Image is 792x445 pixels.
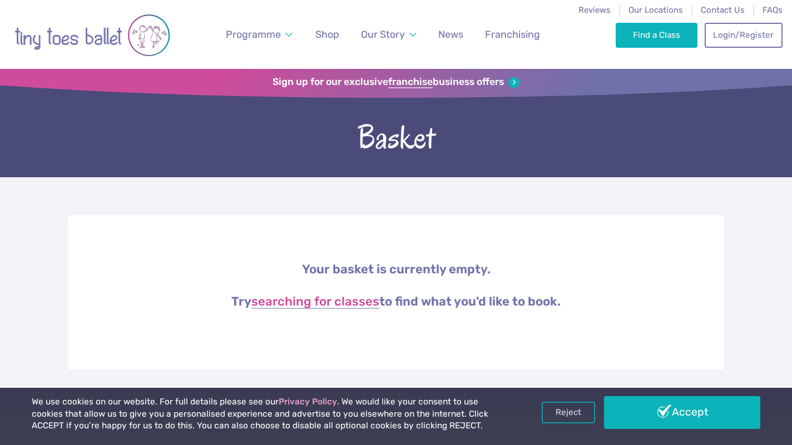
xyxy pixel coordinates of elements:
[279,397,337,407] a: Privacy Policy
[604,396,760,428] a: Accept
[251,296,379,309] a: searching for classes
[480,22,545,47] a: Franchising
[616,23,697,47] a: Find a Class
[701,5,745,15] a: Contact Us
[578,5,611,15] a: Reviews
[226,28,281,40] span: Programme
[356,22,422,47] a: Our Story
[705,23,783,47] a: Login/Register
[438,28,463,40] span: News
[542,402,595,423] a: Reject
[32,396,506,432] p: We use cookies on our website. For full details please see our . We would like your consent to us...
[273,76,519,88] a: Sign up for our exclusivefranchisebusiness offers
[101,293,691,311] p: Try to find what you'd like to book.
[315,28,339,40] span: Shop
[221,22,298,47] a: Programme
[101,261,691,278] p: Your basket is currently empty.
[763,5,783,15] a: FAQs
[361,28,405,40] span: Our Story
[310,22,344,47] a: Shop
[433,22,468,47] a: News
[485,28,540,40] span: Franchising
[628,5,683,15] a: Our Locations
[14,7,170,63] img: tiny toes ballet
[388,76,433,88] strong: franchise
